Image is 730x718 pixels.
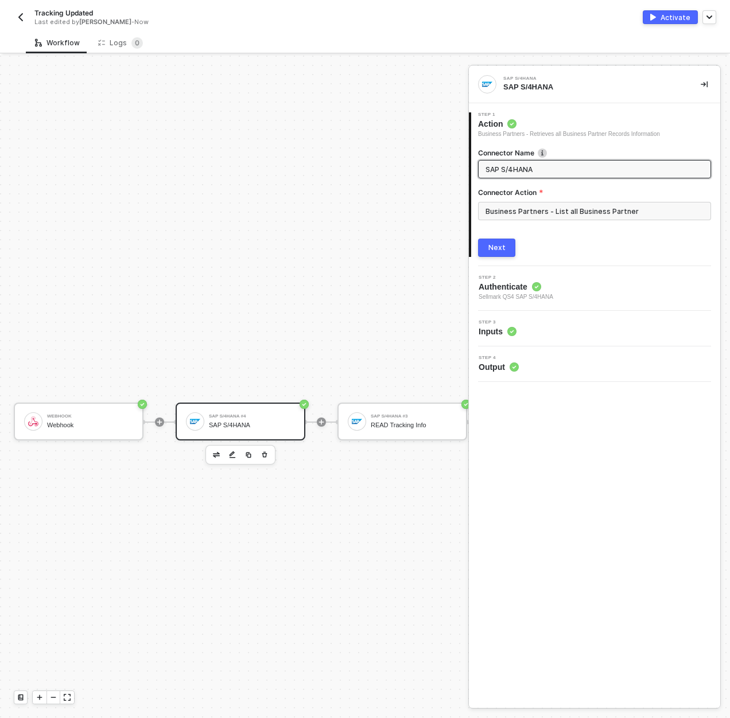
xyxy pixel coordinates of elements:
div: SAP S/4HANA [503,76,675,81]
img: copy-block [245,451,252,458]
span: icon-play [156,419,163,426]
div: Last edited by - Now [34,18,339,26]
span: Step 4 [479,356,519,360]
sup: 0 [131,37,143,49]
img: back [16,13,25,22]
button: copy-block [242,448,255,462]
div: SAP S/4HANA #3 [371,414,457,419]
div: SAP S/4HANA #4 [209,414,295,419]
div: Next [488,243,506,252]
img: edit-cred [213,452,220,458]
div: Webhook [47,422,133,429]
div: Activate [661,13,690,22]
button: edit-cred [209,448,223,462]
span: Step 1 [478,112,660,117]
label: Connector Action [478,188,711,197]
button: Next [478,239,515,257]
img: edit-cred [229,451,236,459]
span: Inputs [479,326,517,337]
div: Logs [98,37,143,49]
span: Tracking Updated [34,8,93,18]
img: activate [650,14,656,21]
div: Workflow [35,38,80,48]
button: activateActivate [643,10,698,24]
img: integration-icon [482,79,492,89]
img: icon-info [538,149,547,158]
span: icon-play [36,694,43,701]
input: Enter description [486,163,701,175]
span: Step 3 [479,320,517,325]
span: Output [479,361,519,373]
span: icon-play [318,419,325,426]
span: icon-success-page [461,400,471,409]
div: Step 2Authenticate Sellmark QS4 SAP S/4HANA [469,275,720,302]
span: icon-success-page [138,400,147,409]
input: Connector Action [478,202,711,220]
img: icon [190,416,200,427]
img: icon [352,416,362,427]
span: icon-success-page [300,400,309,409]
span: icon-expand [64,694,71,701]
span: Step 2 [479,275,553,280]
div: Webhook [47,414,133,419]
img: icon [28,416,38,427]
div: SAP S/4HANA [209,422,295,429]
span: Action [478,118,660,130]
div: READ Tracking Info [371,422,457,429]
div: Step 3Inputs [469,320,720,337]
div: Step 4Output [469,356,720,373]
label: Connector Name [478,148,711,158]
button: edit-cred [226,448,239,462]
span: Sellmark QS4 SAP S/4HANA [479,292,553,302]
span: icon-minus [50,694,57,701]
div: Business Partners - Retrieves all Business Partner Records Information [478,130,660,139]
span: [PERSON_NAME] [79,18,131,26]
div: Step 1Action Business Partners - Retrieves all Business Partner Records InformationConnector Name... [469,112,720,257]
button: back [14,10,28,24]
div: SAP S/4HANA [503,82,682,92]
span: Authenticate [479,281,553,292]
span: icon-collapse-right [701,81,708,88]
